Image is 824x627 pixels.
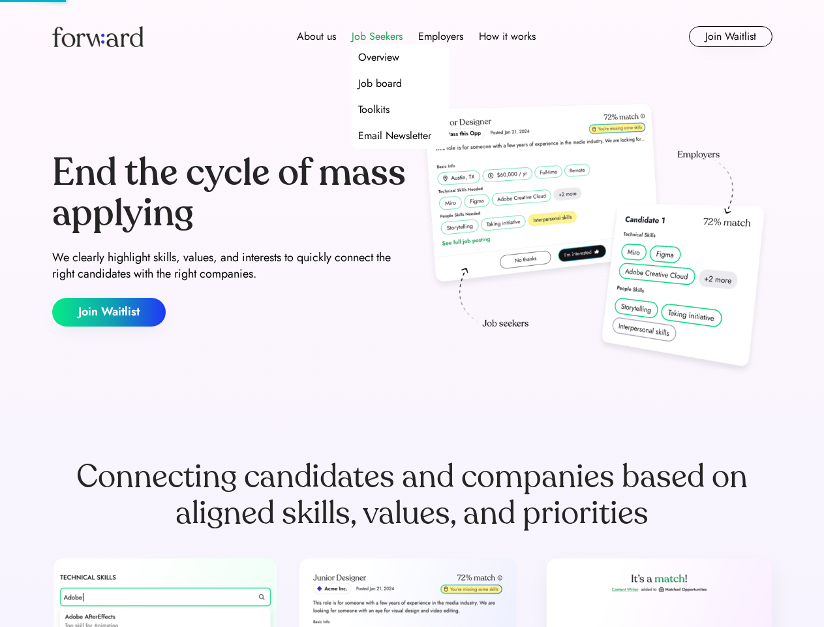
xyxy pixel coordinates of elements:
[52,298,166,327] button: Join Waitlist
[52,26,144,47] img: Forward logo
[418,99,772,380] img: hero-image.png
[352,29,403,44] div: Job Seekers
[52,458,772,532] div: Connecting candidates and companies based on aligned skills, values, and priorities
[52,249,407,282] div: We clearly highlight skills, values, and interests to quickly connect the right candidates with t...
[52,153,407,233] div: End the cycle of mass applying
[689,26,772,47] button: Join Waitlist
[479,29,536,44] div: How it works
[358,128,431,144] div: Email Newsletter
[358,102,389,118] div: Toolkits
[358,50,399,65] div: Overview
[358,76,402,91] div: Job board
[297,29,336,44] div: About us
[418,29,463,44] div: Employers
